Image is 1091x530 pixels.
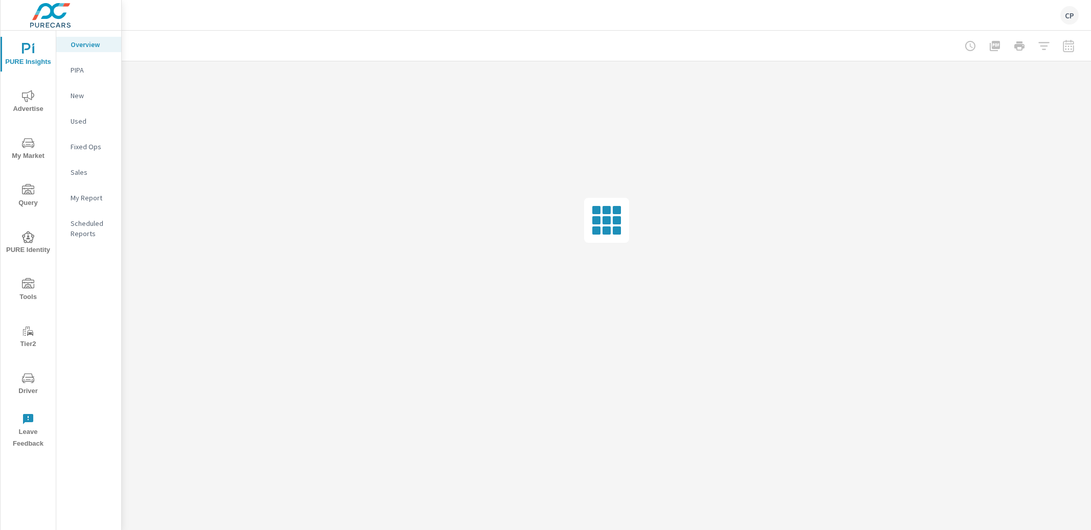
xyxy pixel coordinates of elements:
span: Advertise [4,90,53,115]
span: My Market [4,137,53,162]
span: PURE Insights [4,43,53,68]
span: Leave Feedback [4,413,53,450]
div: Used [56,113,121,129]
p: New [71,90,113,101]
div: CP [1060,6,1079,25]
p: Scheduled Reports [71,218,113,239]
div: nav menu [1,31,56,454]
div: My Report [56,190,121,205]
p: Sales [71,167,113,177]
div: Fixed Ops [56,139,121,154]
p: Fixed Ops [71,142,113,152]
div: Sales [56,165,121,180]
p: Used [71,116,113,126]
div: Scheduled Reports [56,216,121,241]
span: Tools [4,278,53,303]
p: Overview [71,39,113,50]
p: My Report [71,193,113,203]
span: Query [4,184,53,209]
span: Driver [4,372,53,397]
div: PIPA [56,62,121,78]
div: New [56,88,121,103]
span: PURE Identity [4,231,53,256]
p: PIPA [71,65,113,75]
span: Tier2 [4,325,53,350]
div: Overview [56,37,121,52]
